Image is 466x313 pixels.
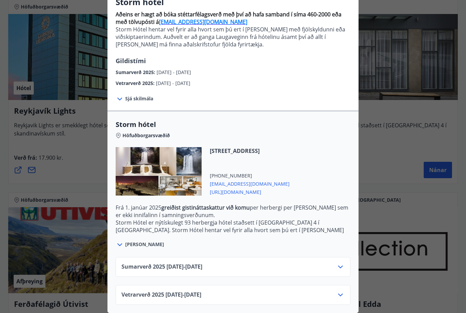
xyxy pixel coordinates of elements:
span: [EMAIL_ADDRESS][DOMAIN_NAME] [210,179,290,187]
span: Höfuðborgarsvæðið [122,132,170,139]
span: [PHONE_NUMBER] [210,172,290,179]
p: Frá 1. janúar 2025 per herbergi per [PERSON_NAME] sem er ekki innifalinn í samningsverðunum. [116,204,350,219]
p: Storm Hótel hentar vel fyrir alla hvort sem þú ert í [PERSON_NAME] með fjölskyldunni eða viðskipt... [116,26,350,48]
strong: greiðist gistináttaskattur við komu [161,204,250,211]
p: Storm Hótel er nýtískulegt 93 herbergja hótel staðsett í [GEOGRAPHIC_DATA] 4 í [GEOGRAPHIC_DATA].... [116,219,350,249]
span: Sumarverð 2025 : [116,69,157,75]
span: Sjá skilmála [125,95,153,102]
span: [DATE] - [DATE] [157,69,191,75]
span: [DATE] - [DATE] [156,80,190,86]
span: Vetrarverð 2025 : [116,80,156,86]
span: Storm hótel [116,120,350,129]
span: [PERSON_NAME] [125,241,164,248]
a: [EMAIL_ADDRESS][DOMAIN_NAME] [159,18,247,26]
span: [URL][DOMAIN_NAME] [210,187,290,196]
strong: Aðeins er hægt að bóka stéttarfélagsverð með því að hafa samband í síma 460-2000 eða með tölvupós... [116,11,341,26]
span: Gildistími [116,57,146,65]
span: [STREET_ADDRESS] [210,147,290,155]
